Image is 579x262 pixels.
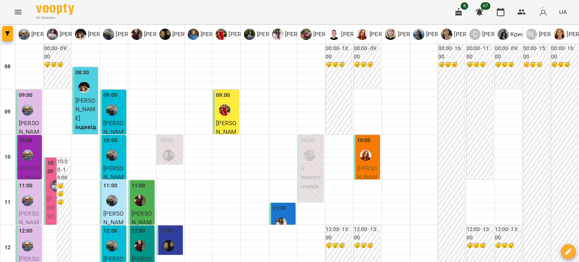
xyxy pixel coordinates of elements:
div: Катерина Стрій [47,29,105,40]
a: Т [PERSON_NAME] [103,29,161,40]
div: Савченко Дар'я [469,29,532,40]
h6: 09 [5,108,11,116]
h6: 00:00 - 16:00 [551,44,577,61]
h6: 12:00 - 13:00 [326,225,352,242]
p: 0 [160,164,181,173]
button: UA [556,5,570,19]
h6: 😴😴😴 [551,61,577,69]
h6: 00:00 - 09:00 [354,44,380,61]
h6: 😴😴😴 [44,61,70,69]
img: К [47,29,58,40]
div: Валерія Капітан [163,150,174,161]
h6: 10:30 - 19:00 [57,158,70,182]
img: avatar_s.png [538,7,548,17]
p: [PERSON_NAME] [199,30,246,39]
img: А [244,29,255,40]
p: [PERSON_NAME] [58,30,105,39]
div: Анна Андрійчук [244,29,302,40]
img: П [554,29,565,40]
div: Тарас Мурава [106,104,118,116]
img: Т [103,29,114,40]
span: [PERSON_NAME] [19,210,39,235]
div: Світлана Жаховська [75,29,133,40]
a: С [PERSON_NAME] [75,29,133,40]
a: О [PERSON_NAME] [188,29,246,40]
label: 12:00 [160,227,174,235]
label: 08:30 [75,69,89,77]
div: Вікторія Жежера [135,240,146,251]
p: [PERSON_NAME] [396,30,443,39]
img: Тарас Мурава [106,195,118,206]
label: 12:00 [103,227,117,235]
span: [PERSON_NAME] [19,120,39,144]
p: [PERSON_NAME] [340,30,387,39]
a: А [PERSON_NAME] [244,29,302,40]
div: Філіпських Анна [304,150,315,161]
a: К [PERSON_NAME] [47,29,105,40]
p: [PERSON_NAME] [452,30,499,39]
img: Тарас Мурава [106,150,118,161]
img: Г [18,29,30,40]
span: 8 [461,2,468,10]
div: Григорій Рак [18,29,77,40]
a: В [PERSON_NAME] [159,29,218,40]
a: Ф [PERSON_NAME] [300,29,359,40]
div: Григорій Рак [22,150,33,161]
h6: 00:00 - 16:00 [438,44,464,61]
h6: 12:00 - 13:00 [467,225,493,242]
h6: 😴😴😴 [523,61,549,69]
h6: 10 [5,153,11,161]
p: [PERSON_NAME] [30,30,77,39]
span: For Business [36,15,74,20]
label: 10:00 [103,136,117,145]
div: Софія Пенькова [272,29,331,40]
p: [PERSON_NAME] [227,30,274,39]
p: [PERSON_NAME] [312,30,359,39]
span: [PERSON_NAME] [47,195,55,256]
div: [PERSON_NAME] [526,29,537,40]
img: М [441,29,452,40]
img: Світлана Жаховська [78,82,90,93]
div: Мєдвєдєва Катерина [441,29,499,40]
label: 10:00 [19,136,33,145]
h6: 12 [5,244,11,252]
label: 11:00 [132,182,146,190]
img: С [272,29,283,40]
h6: 00:00 - 09:00 [44,44,70,61]
p: [PERSON_NAME] [114,30,161,39]
h6: 😴😴😴 [354,242,380,250]
a: І [PERSON_NAME] [216,29,274,40]
label: 11:00 [19,182,33,190]
a: С [PERSON_NAME] [272,29,331,40]
img: Г [328,29,340,40]
img: С [413,29,424,40]
div: Тарас Мурава [103,29,161,40]
h6: 00:00 - 11:00 [467,44,493,61]
div: Кобець Каріна [385,29,443,40]
h6: 😴😴😴 [326,61,352,69]
img: Іванна Шевчук [219,104,230,116]
img: К [385,29,396,40]
img: Ф [300,29,312,40]
span: [PERSON_NAME] [103,120,124,144]
h6: 😴😴😴 [326,242,352,250]
label: 10:30 [47,159,55,175]
div: Філіпських Анна [300,29,359,40]
a: С [PERSON_NAME]'я [469,29,532,40]
img: С [75,29,86,40]
label: 09:00 [19,91,33,100]
img: В [159,29,171,40]
img: Григорій Рак [22,104,33,116]
div: С [469,29,481,40]
p: [PERSON_NAME] [86,30,133,39]
span: UA [559,8,567,16]
label: 10:00 [301,136,315,145]
p: [PERSON_NAME] [424,30,472,39]
img: Софія Пенькова [276,218,287,229]
h6: 😴😴😴 [57,182,70,207]
label: 11:00 [103,182,117,190]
